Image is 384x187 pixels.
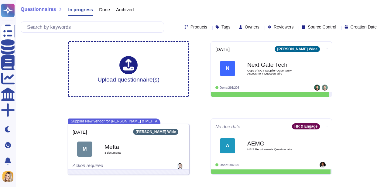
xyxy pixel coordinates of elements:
[215,47,230,52] span: [DATE]
[73,130,87,134] span: [DATE]
[68,119,160,124] span: Supplier New vendor for [PERSON_NAME] & MEFTA
[68,7,93,12] span: In progress
[24,22,164,32] input: Search by keywords
[133,129,178,135] div: [PERSON_NAME] Wide
[247,69,308,75] span: Copy of NGT Supplier Opportunity Assessment Questionnaire
[314,85,320,91] img: user
[190,25,207,29] span: Products
[320,162,326,168] img: user
[221,25,231,29] span: Tags
[247,148,308,151] span: HRIS Requirements Questionnaire
[220,61,235,76] div: N
[21,7,56,12] span: Questionnaires
[220,86,239,89] span: Done: 201/206
[105,151,165,154] span: 3 document s
[73,163,103,168] span: Action required
[105,144,165,150] b: Mefta
[1,170,18,183] button: user
[98,56,159,82] div: Upload questionnaire(s)
[247,62,308,68] b: Next Gate Tech
[274,25,293,29] span: Reviewers
[275,46,320,52] div: [PERSON_NAME] Wide
[215,124,240,129] span: No due date
[245,25,259,29] span: Owners
[220,163,239,167] span: Done: 194/196
[322,85,328,91] img: user
[2,171,13,182] img: user
[99,7,110,12] span: Done
[116,7,134,12] span: Archived
[292,123,320,129] div: HR & Engage
[247,141,308,146] b: AEMG
[220,138,235,153] div: A
[177,163,183,169] img: user
[351,25,377,29] span: Creation Date
[308,25,336,29] span: Source Control
[77,142,92,157] div: M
